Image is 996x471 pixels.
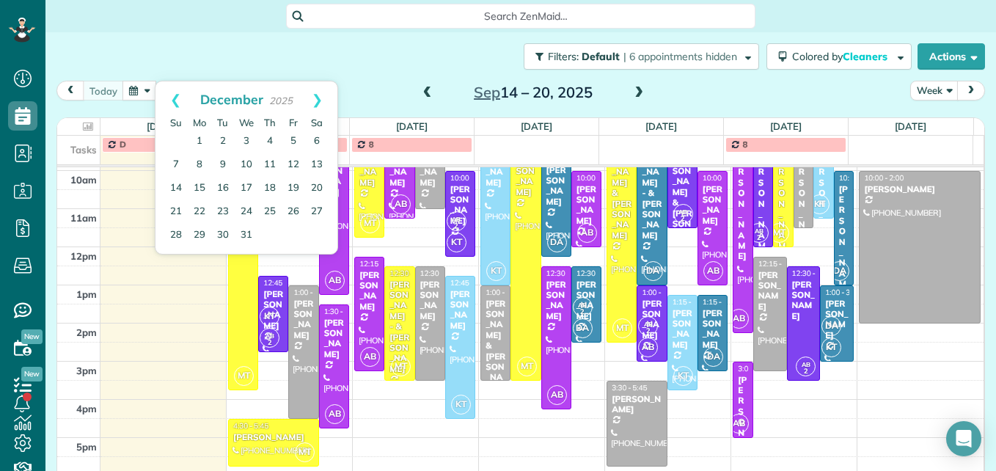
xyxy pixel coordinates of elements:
small: 2 [750,231,768,245]
span: Cleaners [843,50,890,63]
a: 3 [235,130,258,153]
span: AB [577,223,597,243]
span: New [21,367,43,381]
a: 8 [188,153,211,177]
a: 17 [235,177,258,200]
span: DA [573,318,593,338]
span: 4pm [76,403,97,415]
span: 12:30 - 3:30 [792,269,832,278]
span: 12:45 - 4:30 [450,278,490,288]
span: MT [391,357,411,376]
span: Wednesday [239,117,254,128]
span: DA [821,316,841,336]
span: 12:30 - 3:30 [389,269,429,278]
span: 12:45 - 2:45 [263,278,303,288]
span: Sunday [170,117,182,128]
div: [PERSON_NAME] [702,308,723,351]
span: AB [638,337,658,357]
span: 10:00 - 12:00 [576,173,620,183]
a: 1 [188,130,211,153]
span: 10:00 - 1:00 [839,173,879,183]
span: December [200,91,263,107]
span: D [120,139,126,150]
span: KT [810,194,830,214]
div: [PERSON_NAME] [798,146,809,262]
div: [PERSON_NAME] [863,184,975,194]
span: KT [486,261,506,281]
span: 10:00 - 1:00 [703,173,742,183]
span: 12:30 - 4:15 [546,269,586,278]
a: 20 [305,177,329,200]
a: 25 [258,200,282,224]
span: 2025 [269,95,293,106]
button: next [957,81,985,101]
span: 11am [70,212,97,224]
span: MT [517,357,537,376]
span: 8 [743,139,748,150]
button: Filters: Default | 6 appointments hidden [524,43,759,70]
a: 23 [211,200,235,224]
a: Prev [155,81,196,118]
span: AB [703,261,723,281]
div: [PERSON_NAME] [323,318,345,360]
span: KT [451,395,471,415]
span: Default [582,50,620,63]
a: [DATE] [770,120,802,132]
span: AB [325,404,345,424]
span: DA [830,261,849,281]
span: MT [234,366,254,386]
span: AB [729,414,749,434]
a: 2 [211,130,235,153]
div: [PERSON_NAME] [576,184,597,227]
div: [PERSON_NAME] [758,146,769,262]
div: [PERSON_NAME] [485,146,506,189]
span: AB [729,309,749,329]
span: Monday [193,117,206,128]
a: 15 [188,177,211,200]
span: 10:00 - 2:00 [864,173,904,183]
small: 2 [447,219,466,233]
span: AB [802,360,810,368]
span: MT [295,442,315,462]
a: [DATE] [645,120,677,132]
span: 12:30 - 3:30 [420,269,460,278]
a: 9 [211,153,235,177]
button: prev [56,81,84,101]
div: [PERSON_NAME] [824,299,849,341]
div: [PERSON_NAME] [672,308,693,351]
span: KT [260,307,279,326]
div: [PERSON_NAME] [758,270,783,313]
div: [PERSON_NAME] [232,432,315,442]
div: [PERSON_NAME] [611,394,662,415]
a: 10 [235,153,258,177]
span: Sep [474,83,500,101]
a: 30 [211,224,235,247]
a: 27 [305,200,329,224]
a: 13 [305,153,329,177]
a: [DATE] [521,120,552,132]
span: Tuesday [217,117,228,128]
span: 1:00 - 3:30 [486,288,521,297]
span: 12:30 - 2:30 [576,269,616,278]
div: [PERSON_NAME] [737,146,748,262]
span: AB [678,208,687,216]
span: KT [673,366,693,386]
a: 12 [282,153,305,177]
div: [PERSON_NAME] [389,146,410,189]
span: DA [643,261,663,281]
span: AB [755,227,764,235]
a: 6 [305,130,329,153]
div: [PERSON_NAME] [450,289,471,332]
a: [DATE] [147,120,178,132]
a: Filters: Default | 6 appointments hidden [516,43,759,70]
a: 5 [282,130,305,153]
span: | 6 appointments hidden [623,50,737,63]
span: Colored by [792,50,893,63]
span: MT [769,223,789,243]
span: DA [547,233,567,252]
small: 2 [639,324,657,338]
a: 22 [188,200,211,224]
div: [PERSON_NAME] [359,146,380,189]
span: AB [391,194,411,214]
span: 3:30 - 5:45 [612,383,647,392]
